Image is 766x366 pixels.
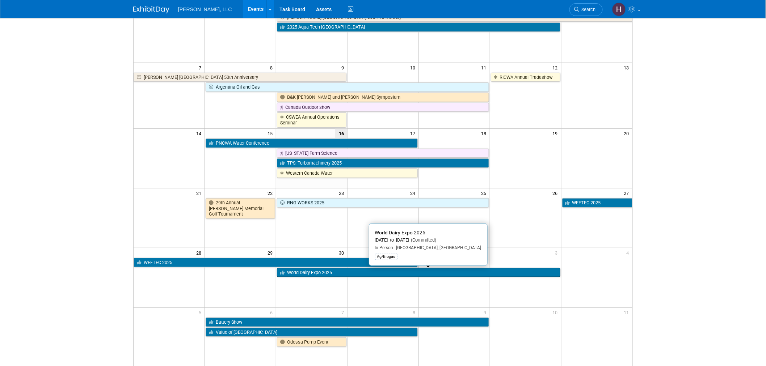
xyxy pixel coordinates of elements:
[491,73,560,82] a: RICWA Annual Tradeshow
[412,308,418,317] span: 8
[277,169,418,178] a: Western Canada Water
[626,248,632,257] span: 4
[206,82,489,92] a: Argentina Oil and Gas
[409,188,418,197] span: 24
[483,308,490,317] span: 9
[277,149,489,158] a: [US_STATE] Farm Science
[623,63,632,72] span: 13
[552,188,561,197] span: 26
[341,63,347,72] span: 9
[195,248,205,257] span: 28
[178,7,232,12] span: [PERSON_NAME], LLC
[579,7,596,12] span: Search
[267,129,276,138] span: 15
[555,248,561,257] span: 3
[269,308,276,317] span: 6
[206,328,418,337] a: Value of [GEOGRAPHIC_DATA]
[409,129,418,138] span: 17
[206,198,275,219] a: 29th Annual [PERSON_NAME] Memorial Golf Tournament
[206,318,489,327] a: Battery Show
[277,112,346,127] a: CSWEA Annual Operations Seminar
[375,230,426,235] span: World Dairy Expo 2025
[206,139,418,148] a: PNCWA Water Conference
[569,3,603,16] a: Search
[277,103,489,112] a: Canada Outdoor show
[267,188,276,197] span: 22
[134,73,346,82] a: [PERSON_NAME] [GEOGRAPHIC_DATA] 50th Anniversary
[552,308,561,317] span: 10
[133,6,169,13] img: ExhibitDay
[277,337,346,347] a: Odessa Pump Event
[195,188,205,197] span: 21
[375,237,481,243] div: [DATE] to [DATE]
[338,188,347,197] span: 23
[277,268,560,277] a: World Dairy Expo 2025
[341,308,347,317] span: 7
[277,158,489,168] a: TPS: Turbomachinery 2025
[612,3,626,16] img: Hannah Mulholland
[623,308,632,317] span: 11
[198,308,205,317] span: 5
[552,63,561,72] span: 12
[277,198,489,208] a: RNG WORKS 2025
[552,129,561,138] span: 19
[134,258,418,267] a: WEFTEC 2025
[393,245,481,250] span: [GEOGRAPHIC_DATA], [GEOGRAPHIC_DATA]
[195,129,205,138] span: 14
[481,63,490,72] span: 11
[562,198,632,208] a: WEFTEC 2025
[277,93,489,102] a: B&K [PERSON_NAME] and [PERSON_NAME] Symposium
[481,188,490,197] span: 25
[409,237,437,243] span: (Committed)
[375,245,393,250] span: In-Person
[277,22,560,32] a: 2025 Aqua Tech [GEOGRAPHIC_DATA]
[198,63,205,72] span: 7
[623,129,632,138] span: 20
[335,129,347,138] span: 16
[623,188,632,197] span: 27
[269,63,276,72] span: 8
[481,129,490,138] span: 18
[409,63,418,72] span: 10
[375,254,398,260] div: Ag/Biogas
